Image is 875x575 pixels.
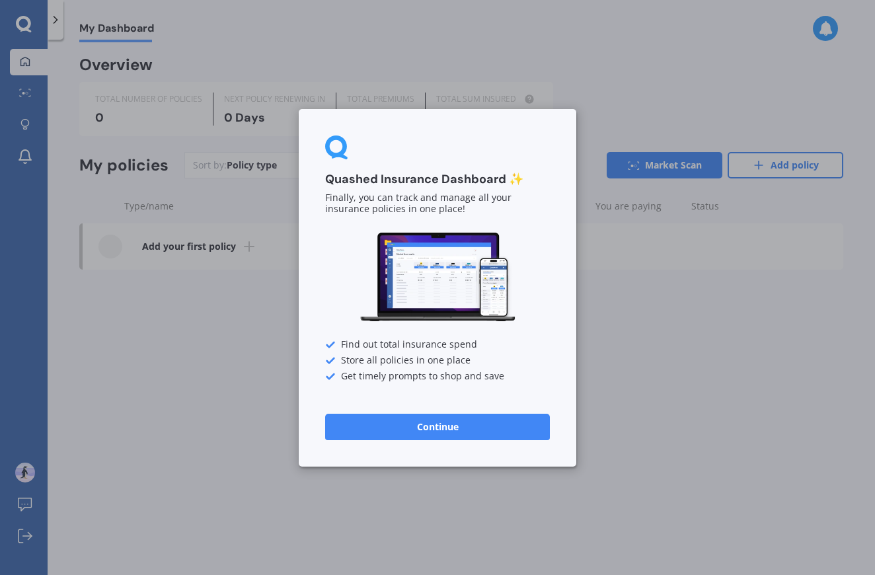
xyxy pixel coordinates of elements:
div: Find out total insurance spend [325,339,550,350]
img: Dashboard [358,231,517,324]
p: Finally, you can track and manage all your insurance policies in one place! [325,192,550,215]
div: Get timely prompts to shop and save [325,371,550,381]
div: Store all policies in one place [325,355,550,365]
button: Continue [325,413,550,440]
h3: Quashed Insurance Dashboard ✨ [325,172,550,187]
